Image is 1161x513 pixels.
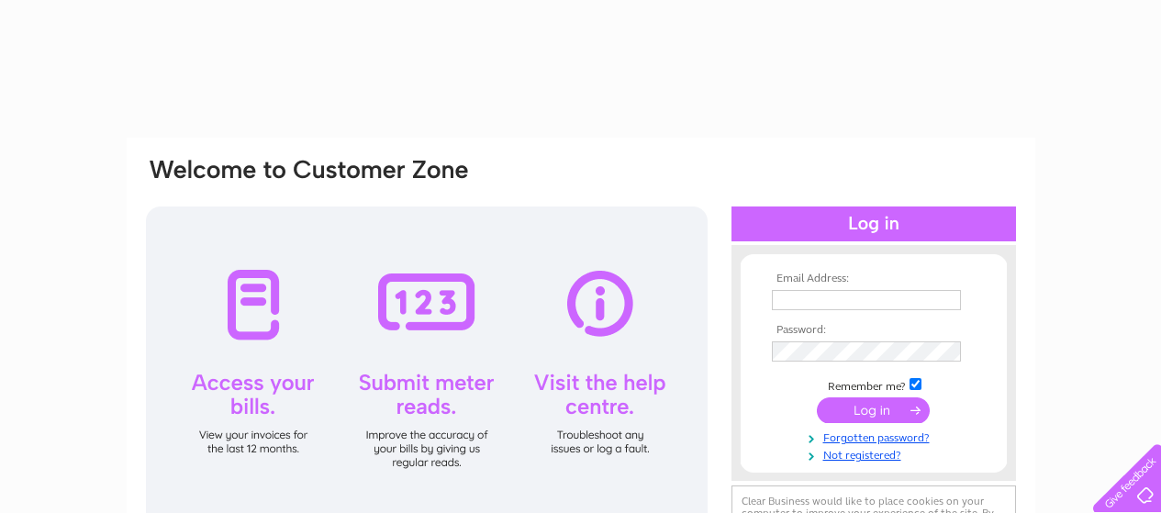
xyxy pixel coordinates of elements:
[772,445,980,463] a: Not registered?
[767,375,980,394] td: Remember me?
[772,428,980,445] a: Forgotten password?
[767,324,980,337] th: Password:
[767,273,980,285] th: Email Address:
[817,397,930,423] input: Submit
